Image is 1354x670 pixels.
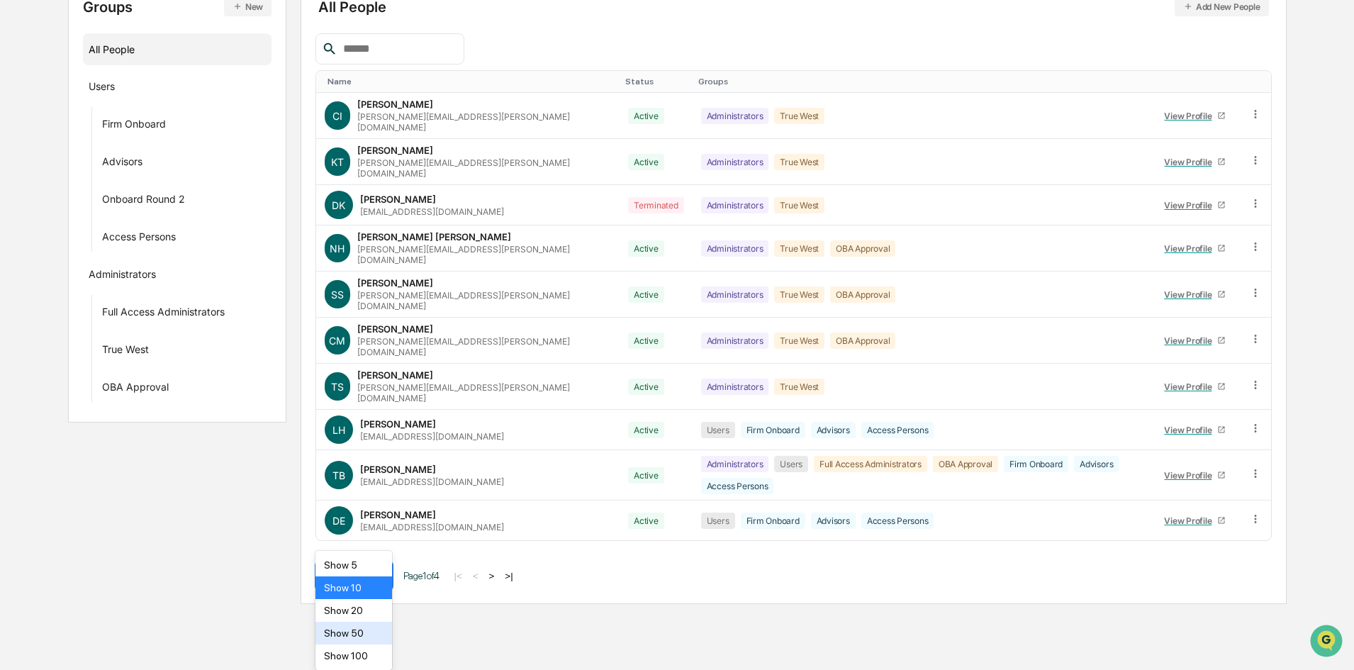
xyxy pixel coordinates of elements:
[141,240,172,251] span: Pylon
[933,456,998,472] div: OBA Approval
[331,289,344,301] span: SS
[102,193,185,210] div: Onboard Round 2
[1164,111,1217,121] div: View Profile
[774,197,824,213] div: True West
[28,179,91,193] span: Preclearance
[774,379,824,395] div: True West
[774,154,824,170] div: True West
[701,240,769,257] div: Administrators
[774,108,824,124] div: True West
[357,290,611,311] div: [PERSON_NAME][EMAIL_ADDRESS][PERSON_NAME][DOMAIN_NAME]
[628,333,664,349] div: Active
[485,570,499,582] button: >
[1164,470,1217,481] div: View Profile
[701,478,774,494] div: Access Persons
[48,123,179,134] div: We're available if you need us!
[701,456,769,472] div: Administrators
[1158,510,1232,532] a: View Profile
[97,173,181,199] a: 🗄️Attestations
[315,599,393,622] div: Show 20
[241,113,258,130] button: Start new chat
[357,277,433,289] div: [PERSON_NAME]
[1164,335,1217,346] div: View Profile
[102,230,176,247] div: Access Persons
[1164,243,1217,254] div: View Profile
[1158,464,1232,486] a: View Profile
[360,431,504,442] div: [EMAIL_ADDRESS][DOMAIN_NAME]
[625,77,687,86] div: Toggle SortBy
[360,509,436,520] div: [PERSON_NAME]
[357,145,433,156] div: [PERSON_NAME]
[357,336,611,357] div: [PERSON_NAME][EMAIL_ADDRESS][PERSON_NAME][DOMAIN_NAME]
[1156,77,1235,86] div: Toggle SortBy
[500,570,517,582] button: >|
[357,231,511,242] div: [PERSON_NAME] [PERSON_NAME]
[357,157,611,179] div: [PERSON_NAME][EMAIL_ADDRESS][PERSON_NAME][DOMAIN_NAME]
[1164,515,1217,526] div: View Profile
[1158,238,1232,259] a: View Profile
[628,513,664,529] div: Active
[331,381,344,393] span: TS
[774,333,824,349] div: True West
[315,644,393,667] div: Show 100
[830,240,895,257] div: OBA Approval
[48,108,233,123] div: Start new chat
[701,513,735,529] div: Users
[89,38,267,61] div: All People
[360,464,436,475] div: [PERSON_NAME]
[332,469,345,481] span: TB
[357,99,433,110] div: [PERSON_NAME]
[100,240,172,251] a: Powered byPylon
[360,418,436,430] div: [PERSON_NAME]
[814,456,927,472] div: Full Access Administrators
[1158,419,1232,441] a: View Profile
[701,197,769,213] div: Administrators
[628,286,664,303] div: Active
[117,179,176,193] span: Attestations
[701,154,769,170] div: Administrators
[1164,157,1217,167] div: View Profile
[1158,376,1232,398] a: View Profile
[89,80,115,97] div: Users
[89,268,156,285] div: Administrators
[332,110,342,122] span: CI
[102,155,142,172] div: Advisors
[628,108,664,124] div: Active
[102,381,169,398] div: OBA Approval
[628,379,664,395] div: Active
[315,554,393,576] div: Show 5
[1252,77,1265,86] div: Toggle SortBy
[698,77,1144,86] div: Toggle SortBy
[701,422,735,438] div: Users
[1164,200,1217,211] div: View Profile
[360,476,504,487] div: [EMAIL_ADDRESS][DOMAIN_NAME]
[315,622,393,644] div: Show 50
[1158,330,1232,352] a: View Profile
[103,180,114,191] div: 🗄️
[450,570,466,582] button: |<
[701,333,769,349] div: Administrators
[774,240,824,257] div: True West
[1158,105,1232,127] a: View Profile
[331,156,344,168] span: KT
[357,323,433,335] div: [PERSON_NAME]
[701,379,769,395] div: Administrators
[37,65,234,79] input: Clear
[1158,284,1232,306] a: View Profile
[328,77,615,86] div: Toggle SortBy
[701,286,769,303] div: Administrators
[811,422,856,438] div: Advisors
[360,206,504,217] div: [EMAIL_ADDRESS][DOMAIN_NAME]
[741,513,805,529] div: Firm Onboard
[628,154,664,170] div: Active
[403,570,440,581] span: Page 1 of 4
[1074,456,1119,472] div: Advisors
[14,30,258,52] p: How can we help?
[1158,151,1232,173] a: View Profile
[830,333,895,349] div: OBA Approval
[102,306,225,323] div: Full Access Administrators
[28,206,89,220] span: Data Lookup
[357,369,433,381] div: [PERSON_NAME]
[1158,194,1232,216] a: View Profile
